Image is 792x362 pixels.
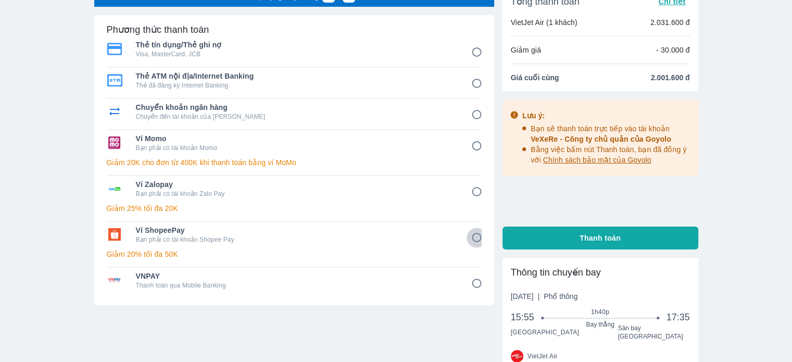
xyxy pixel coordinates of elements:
[136,50,457,58] p: Visa, MasterCard, JCB
[107,249,482,259] p: Giảm 20% tối đa 50K
[107,43,122,55] img: Thẻ tín dụng/Thẻ ghi nợ
[107,74,122,86] img: Thẻ ATM nội địa/Internet Banking
[580,233,621,243] span: Thanh toán
[511,311,543,323] span: 15:55
[107,222,482,247] div: Ví ShopeePayVí ShopeePayBạn phải có tài khoản Shopee Pay
[107,105,122,118] img: Chuyển khoản ngân hàng
[136,113,457,121] p: Chuyển đến tài khoản của [PERSON_NAME]
[650,17,690,28] p: 2.031.600 đ
[651,72,690,83] span: 2.001.600 đ
[136,81,457,90] p: Thẻ đã đăng ký Internet Banking
[107,136,122,149] img: Ví Momo
[543,156,651,164] span: Chính sách bảo mật của Goyolo
[522,110,691,121] div: Lưu ý:
[136,40,457,50] span: Thẻ tín dụng/Thẻ ghi nợ
[666,311,689,323] span: 17:35
[531,144,691,165] p: Bằng việc bấm nút Thanh toán, bạn đã đồng ý với
[656,45,690,55] p: - 30.000 đ
[543,320,658,329] span: Bay thẳng
[107,23,209,36] h6: Phương thức thanh toán
[107,176,482,201] div: Ví ZalopayVí ZalopayBạn phải có tài khoản Zalo Pay
[136,235,457,244] p: Bạn phải có tài khoản Shopee Pay
[502,227,698,249] button: Thanh toán
[107,157,482,168] p: Giảm 20K cho đơn từ 400K khi thanh toán bằng ví MoMo
[107,228,122,241] img: Ví ShopeePay
[511,291,578,302] span: [DATE]
[511,266,690,279] div: Thông tin chuyến bay
[538,292,540,301] span: |
[531,124,671,143] span: Bạn sẽ thanh toán trực tiếp vào tài khoản
[107,130,482,155] div: Ví MomoVí MomoBạn phải có tài khoản Momo
[107,99,482,124] div: Chuyển khoản ngân hàngChuyển khoản ngân hàngChuyển đến tài khoản của [PERSON_NAME]
[136,133,457,144] span: Ví Momo
[107,203,482,214] p: Giảm 25% tối đa 20K
[107,182,122,195] img: Ví Zalopay
[544,292,577,301] span: Phổ thông
[107,36,482,61] div: Thẻ tín dụng/Thẻ ghi nợThẻ tín dụng/Thẻ ghi nợVisa, MasterCard, JCB
[543,308,658,316] span: 1h40p
[136,271,457,281] span: VNPAY
[511,45,541,55] p: Giảm giá
[136,281,457,290] p: Thanh toán qua Mobile Banking
[107,68,482,93] div: Thẻ ATM nội địa/Internet BankingThẻ ATM nội địa/Internet BankingThẻ đã đăng ký Internet Banking
[511,17,577,28] p: VietJet Air (1 khách)
[136,102,457,113] span: Chuyển khoản ngân hàng
[531,135,671,143] span: VeXeRe - Công ty chủ quản của Goyolo
[511,72,559,83] span: Giá cuối cùng
[136,71,457,81] span: Thẻ ATM nội địa/Internet Banking
[107,274,122,286] img: VNPAY
[136,179,457,190] span: Ví Zalopay
[136,190,457,198] p: Bạn phải có tài khoản Zalo Pay
[136,144,457,152] p: Bạn phải có tài khoản Momo
[136,225,457,235] span: Ví ShopeePay
[527,352,558,360] span: VietJet Air
[107,268,482,293] div: VNPAYVNPAYThanh toán qua Mobile Banking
